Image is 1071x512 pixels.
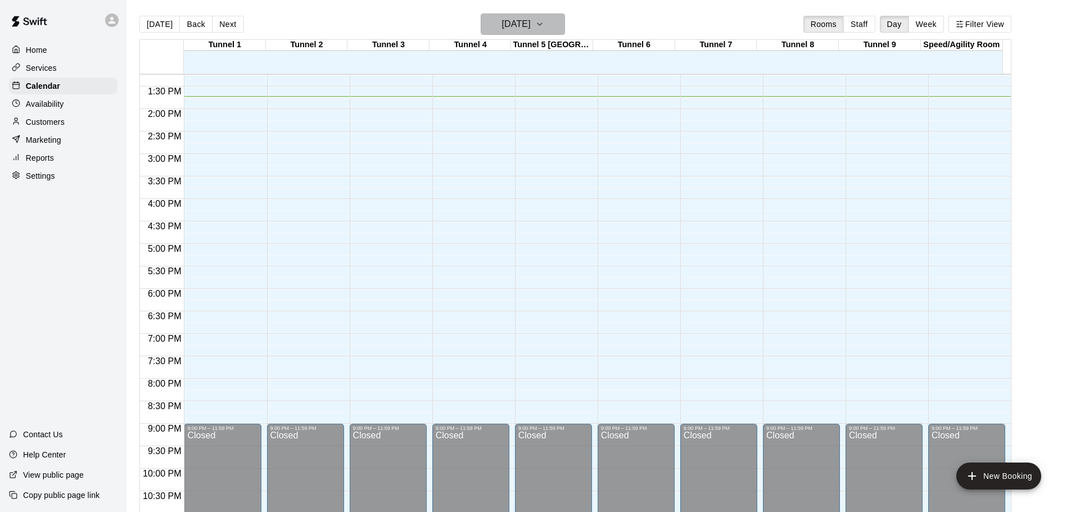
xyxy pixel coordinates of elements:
a: Services [9,60,118,76]
button: add [956,463,1041,490]
span: 2:00 PM [145,109,184,119]
span: 3:30 PM [145,176,184,186]
button: Day [880,16,909,33]
button: [DATE] [139,16,180,33]
button: Back [179,16,213,33]
div: Tunnel 1 [184,40,266,51]
div: 9:00 PM – 11:59 PM [849,425,919,431]
span: 8:00 PM [145,379,184,388]
div: 9:00 PM – 11:59 PM [187,425,257,431]
p: Customers [26,116,65,128]
div: Tunnel 4 [430,40,512,51]
span: 10:30 PM [140,491,184,501]
div: 9:00 PM – 11:59 PM [436,425,506,431]
p: View public page [23,469,84,481]
a: Marketing [9,132,118,148]
a: Reports [9,149,118,166]
span: 5:30 PM [145,266,184,276]
div: 9:00 PM – 11:59 PM [932,425,1002,431]
div: 9:00 PM – 11:59 PM [684,425,754,431]
span: 1:30 PM [145,87,184,96]
a: Home [9,42,118,58]
span: 3:00 PM [145,154,184,164]
button: Week [909,16,944,33]
button: Filter View [948,16,1011,33]
a: Calendar [9,78,118,94]
span: 9:00 PM [145,424,184,433]
span: 9:30 PM [145,446,184,456]
button: [DATE] [481,13,565,35]
p: Contact Us [23,429,63,440]
p: Home [26,44,47,56]
button: Rooms [803,16,844,33]
p: Copy public page link [23,490,100,501]
p: Services [26,62,57,74]
p: Reports [26,152,54,164]
a: Settings [9,167,118,184]
div: 9:00 PM – 11:59 PM [766,425,837,431]
p: Marketing [26,134,61,146]
div: 9:00 PM – 11:59 PM [518,425,589,431]
div: Speed/Agility Room [921,40,1003,51]
div: Tunnel 5 [GEOGRAPHIC_DATA] [511,40,593,51]
div: Tunnel 7 [675,40,757,51]
span: 6:30 PM [145,311,184,321]
p: Help Center [23,449,66,460]
a: Customers [9,114,118,130]
div: Tunnel 3 [347,40,430,51]
p: Settings [26,170,55,182]
div: Tunnel 9 [839,40,921,51]
a: Availability [9,96,118,112]
span: 2:30 PM [145,132,184,141]
button: Staff [843,16,875,33]
span: 10:00 PM [140,469,184,478]
div: 9:00 PM – 11:59 PM [601,425,671,431]
span: 7:00 PM [145,334,184,343]
span: 4:30 PM [145,221,184,231]
span: 6:00 PM [145,289,184,298]
span: 5:00 PM [145,244,184,253]
div: 9:00 PM – 11:59 PM [270,425,341,431]
h6: [DATE] [502,16,531,32]
div: Tunnel 6 [593,40,675,51]
p: Availability [26,98,64,110]
span: 4:00 PM [145,199,184,209]
div: 9:00 PM – 11:59 PM [353,425,423,431]
div: Tunnel 2 [266,40,348,51]
span: 8:30 PM [145,401,184,411]
div: Tunnel 8 [757,40,839,51]
button: Next [212,16,243,33]
span: 7:30 PM [145,356,184,366]
p: Calendar [26,80,60,92]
